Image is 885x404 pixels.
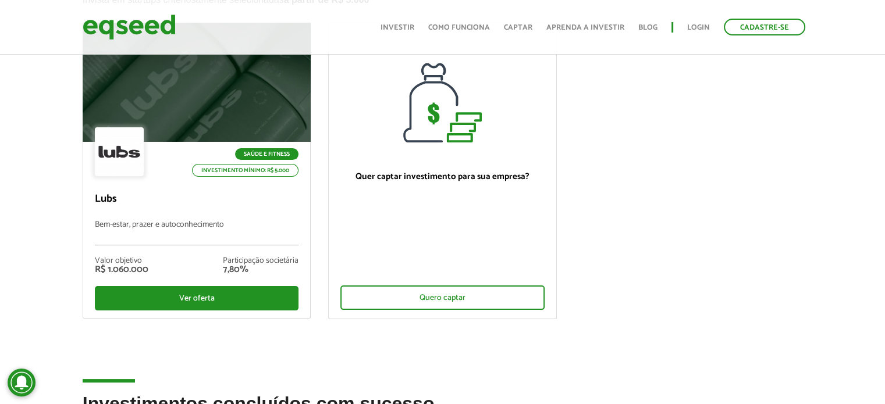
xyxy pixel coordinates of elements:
[95,265,148,274] div: R$ 1.060.000
[687,24,710,31] a: Login
[546,24,624,31] a: Aprenda a investir
[340,285,545,310] div: Quero captar
[428,24,490,31] a: Como funciona
[95,257,148,265] div: Valor objetivo
[223,265,298,274] div: 7,80%
[724,19,805,35] a: Cadastre-se
[83,12,176,42] img: EqSeed
[95,193,299,206] p: Lubs
[638,24,657,31] a: Blog
[223,257,298,265] div: Participação societária
[381,24,414,31] a: Investir
[83,23,311,319] a: Saúde e Fitness Investimento mínimo: R$ 5.000 Lubs Bem-estar, prazer e autoconhecimento Valor obj...
[328,23,557,319] a: Quer captar investimento para sua empresa? Quero captar
[340,171,545,182] p: Quer captar investimento para sua empresa?
[235,148,298,160] p: Saúde e Fitness
[504,24,532,31] a: Captar
[95,286,299,310] div: Ver oferta
[192,164,298,177] p: Investimento mínimo: R$ 5.000
[95,220,299,245] p: Bem-estar, prazer e autoconhecimento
